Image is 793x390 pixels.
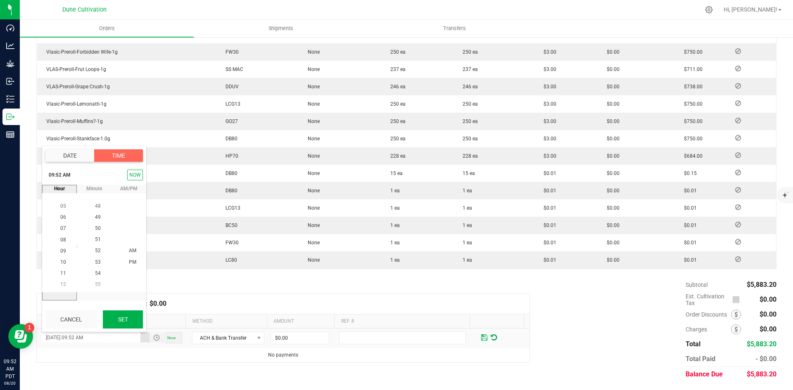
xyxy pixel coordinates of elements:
span: Vlasic-Preroll-Lemonatti-1g [42,101,107,107]
span: FW30 [221,240,239,246]
span: $3.00 [539,153,556,159]
span: $750.00 [680,136,703,142]
span: 1 ea [458,257,472,263]
span: Transfers [432,25,477,32]
span: 250 ea [386,49,406,55]
span: None [304,170,320,176]
button: Date tab [45,149,95,162]
span: $3.00 [539,84,556,90]
button: Time tab [94,149,143,162]
span: $0.15 [680,170,697,176]
span: 11 [60,270,66,276]
span: Balance Due [686,370,723,378]
span: VLAS-Preroll-Grape Crush-1g [42,84,110,90]
span: None [304,84,320,90]
inline-svg: Inventory [6,95,14,103]
span: 50 [95,226,101,232]
a: Transfers [368,20,541,37]
span: Reject Inventory [732,118,744,123]
inline-svg: Inbound [6,77,14,85]
span: Vlasic-Preroll-Forbidden Wife-1g [42,49,118,55]
span: Reject Inventory [732,239,744,244]
span: LCG13 [221,101,240,107]
span: $0.01 [539,257,556,263]
span: 228 ea [458,153,478,159]
span: $0.00 [760,295,776,303]
span: Reject Inventory [732,135,744,140]
span: $3.00 [539,101,556,107]
span: $0.01 [539,222,556,228]
span: 48 [95,203,101,209]
span: Reject Inventory [732,222,744,227]
span: None [304,136,320,142]
th: Date [37,314,185,329]
span: $3.00 [539,66,556,72]
span: $0.00 [603,188,620,194]
span: $0.00 [603,101,620,107]
span: 53 [95,259,101,265]
span: Reject Inventory [732,170,744,175]
inline-svg: Reports [6,130,14,139]
span: No payments [268,352,298,358]
th: Method [185,314,266,329]
span: Reject Inventory [732,257,744,262]
span: 250 ea [386,101,406,107]
span: 237 ea [386,66,406,72]
inline-svg: Analytics [6,42,14,50]
span: $0.00 [760,325,776,333]
th: Amount [267,314,335,329]
span: 237 ea [458,66,478,72]
span: 1 ea [386,188,400,194]
span: PM [129,259,136,265]
span: Toggle popup [150,332,166,343]
span: None [304,222,320,228]
span: $0.00 [603,257,620,263]
input: Payment Datetime [42,332,140,343]
span: 1 ea [386,222,400,228]
span: 1 ea [458,240,472,246]
span: $0.01 [680,205,697,211]
span: $0.00 [603,84,620,90]
span: 15 ea [458,170,475,176]
span: 250 ea [458,101,478,107]
span: FW30 [221,49,239,55]
iframe: Resource center [8,324,33,349]
span: None [304,188,320,194]
span: None [304,49,320,55]
span: 250 ea [386,136,406,142]
span: 51 [95,237,101,243]
span: Total [686,340,700,348]
span: 15 ea [386,170,403,176]
span: Hi, [PERSON_NAME]! [724,6,777,13]
span: 250 ea [386,118,406,124]
span: Est. Cultivation Tax [686,293,729,306]
span: minute [77,185,112,192]
span: 1 ea [386,257,400,263]
inline-svg: Dashboard [6,24,14,32]
span: 06 [60,215,66,220]
span: 1 ea [458,188,472,194]
span: Subtotal [686,281,708,288]
span: Calculate cultivation tax [732,294,743,305]
span: SS MAC [221,66,243,72]
inline-svg: Outbound [6,113,14,121]
span: 54 [95,270,101,276]
div: Notes [36,278,86,293]
span: Now [167,336,176,340]
span: Charges [686,326,731,333]
span: $3.00 [539,118,556,124]
span: $0.00 [603,66,620,72]
span: $750.00 [680,49,703,55]
span: $0.00 [603,49,620,55]
span: Reject Inventory [732,205,744,210]
span: Vlasic-Preroll-Stankface-1.0g [42,136,110,142]
span: 1 ea [386,205,400,211]
span: $0.00 [603,118,620,124]
span: AM/PM [112,185,146,192]
span: 246 ea [386,84,406,90]
span: $0.01 [539,240,556,246]
iframe: Resource center unread badge [24,323,34,333]
span: $0.00 [603,240,620,246]
span: 07 [60,226,66,232]
span: AM [129,248,136,254]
